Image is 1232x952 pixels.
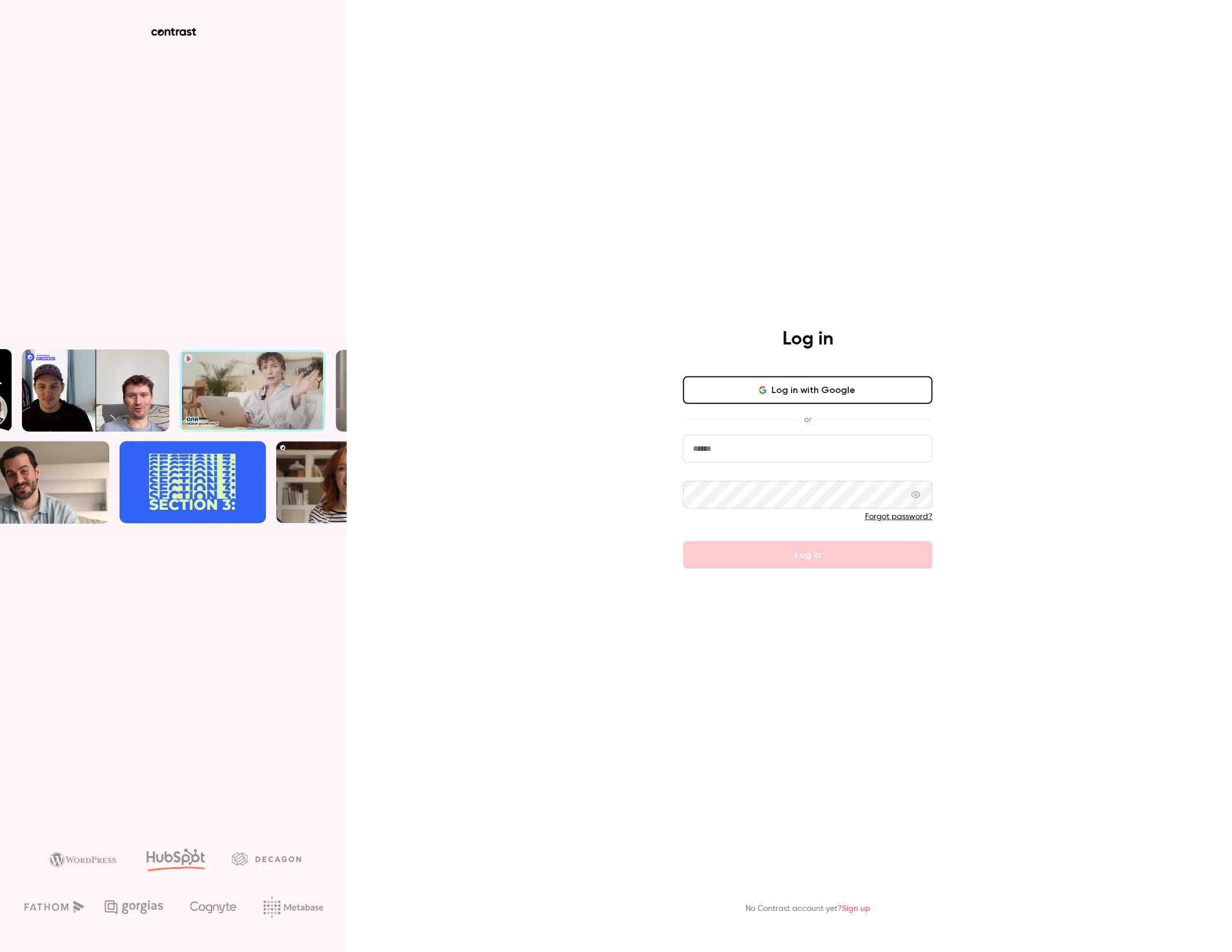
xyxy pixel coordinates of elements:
p: No Contrast account yet? [745,903,870,915]
button: Log in with Google [683,376,933,404]
span: or [799,413,818,425]
a: Sign up [842,905,870,913]
a: Forgot password? [865,513,933,521]
h4: Log in [782,328,833,351]
img: decagon [232,853,301,865]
